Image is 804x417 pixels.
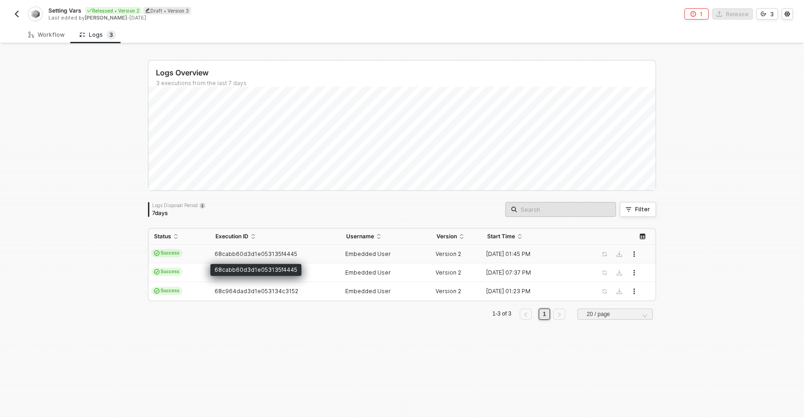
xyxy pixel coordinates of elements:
[214,288,298,295] span: 68c964dad3d1e053134c3152
[640,234,645,239] span: icon-table
[435,269,461,276] span: Version 2
[761,11,766,17] span: icon-versioning
[143,7,191,14] div: Draft • Version 3
[13,10,20,18] img: back
[436,233,457,240] span: Version
[154,233,171,240] span: Status
[214,250,297,257] span: 68cabb60d3d1e053135f4445
[431,229,482,245] th: Version
[583,309,647,319] input: Page Size
[577,309,653,323] div: Page Size
[587,307,647,321] span: 20 / page
[152,209,205,217] div: 7 days
[215,233,248,240] span: Execution ID
[345,269,391,276] span: Embedded User
[151,287,182,295] span: Success
[11,8,22,20] button: back
[148,229,210,245] th: Status
[28,31,65,39] div: Workflow
[482,269,583,276] div: [DATE] 07:37 PM
[523,312,529,317] span: left
[491,309,513,320] li: 1-3 of 3
[341,229,431,245] th: Username
[107,30,116,40] sup: 3
[620,202,656,217] button: Filter
[482,250,583,258] div: [DATE] 01:45 PM
[210,229,340,245] th: Execution ID
[553,309,565,320] button: right
[31,10,39,18] img: integration-icon
[145,8,150,13] span: icon-edit
[345,288,391,295] span: Embedded User
[151,249,182,257] span: Success
[556,312,562,317] span: right
[154,269,160,275] span: icon-cards
[435,250,461,257] span: Version 2
[700,10,703,18] div: 1
[85,7,141,14] div: Released • Version 2
[48,14,401,21] div: Last edited by - [DATE]
[520,309,532,320] button: left
[109,31,113,38] span: 3
[521,204,610,215] input: Search
[156,68,656,78] div: Logs Overview
[784,11,790,17] span: icon-settings
[770,10,774,18] div: 3
[435,288,461,295] span: Version 2
[154,288,160,294] span: icon-cards
[345,250,391,257] span: Embedded User
[540,309,549,319] a: 1
[684,8,709,20] button: 1
[482,288,583,295] div: [DATE] 01:23 PM
[152,202,205,208] div: Logs Disposal Period
[85,14,127,21] span: [PERSON_NAME]
[156,80,656,87] div: 3 executions from the last 7 days
[539,309,550,320] li: 1
[712,8,753,20] button: Release
[151,268,182,276] span: Success
[487,233,515,240] span: Start Time
[757,8,778,20] button: 3
[518,309,533,320] li: Previous Page
[690,11,696,17] span: icon-error-page
[635,206,650,213] div: Filter
[210,264,301,276] div: 68cabb60d3d1e053135f4445
[482,229,590,245] th: Start Time
[552,309,567,320] li: Next Page
[80,30,116,40] div: Logs
[48,7,81,14] span: Setting Vars
[346,233,374,240] span: Username
[154,250,160,256] span: icon-cards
